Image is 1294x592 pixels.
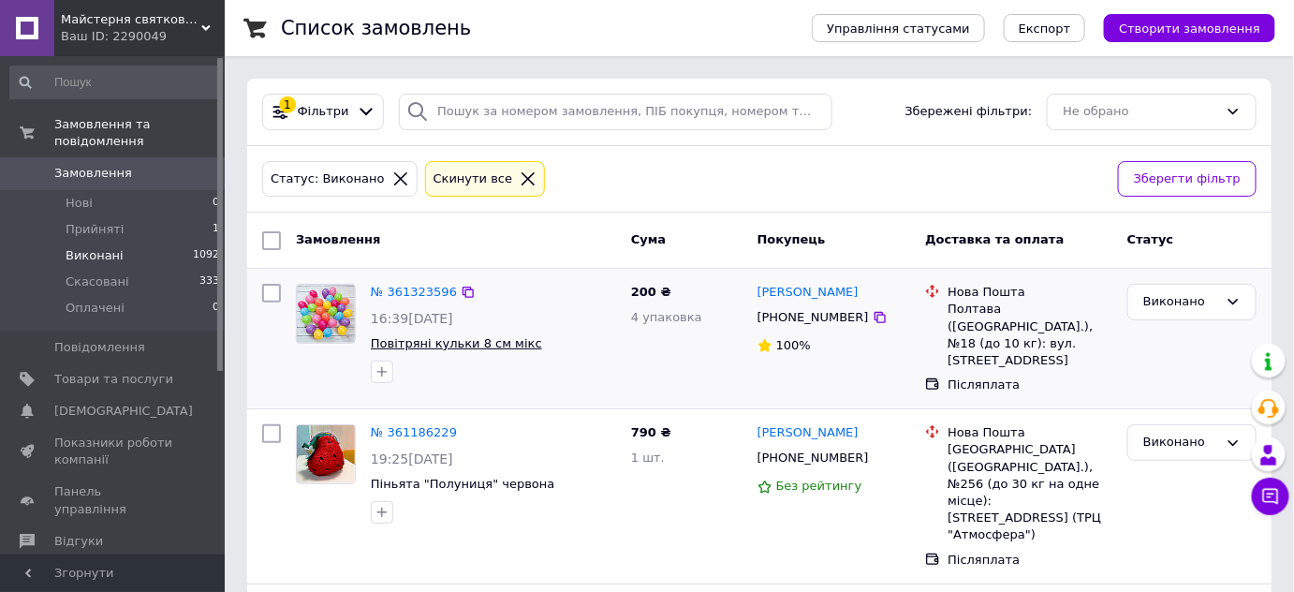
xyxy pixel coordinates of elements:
span: Зберегти фільтр [1134,170,1241,189]
img: Фото товару [297,425,355,483]
div: Нова Пошта [948,284,1112,301]
a: [PERSON_NAME] [757,424,859,442]
span: Нові [66,195,93,212]
div: Полтава ([GEOGRAPHIC_DATA].), №18 (до 10 кг): вул. [STREET_ADDRESS] [948,301,1112,369]
span: Замовлення та повідомлення [54,116,225,150]
div: Нова Пошта [948,424,1112,441]
h1: Список замовлень [281,17,471,39]
div: Післяплата [948,377,1112,393]
div: [PHONE_NUMBER] [754,305,873,330]
div: Статус: Виконано [267,170,389,189]
span: Фільтри [298,103,349,121]
button: Чат з покупцем [1252,478,1289,515]
span: 100% [776,338,811,352]
span: [DEMOGRAPHIC_DATA] [54,403,193,420]
input: Пошук за номером замовлення, ПІБ покупця, номером телефону, Email, номером накладної [399,94,832,130]
img: Фото товару [297,285,355,343]
div: Виконано [1143,292,1218,312]
span: Скасовані [66,274,129,290]
span: 200 ₴ [631,285,671,299]
a: № 361323596 [371,285,457,299]
span: 333 [199,274,219,290]
a: [PERSON_NAME] [757,284,859,302]
span: 4 упаковка [631,310,702,324]
span: Замовлення [54,165,132,182]
input: Пошук [9,66,221,99]
span: Показники роботи компанії [54,435,173,468]
div: Не обрано [1063,102,1218,122]
span: Виконані [66,247,124,264]
span: Повідомлення [54,339,145,356]
span: 1 [213,221,219,238]
span: 790 ₴ [631,425,671,439]
span: Cума [631,232,666,246]
span: 0 [213,300,219,317]
button: Експорт [1004,14,1086,42]
a: Фото товару [296,424,356,484]
span: Експорт [1019,22,1071,36]
a: № 361186229 [371,425,457,439]
a: Піньята "Полуниця" червона [371,477,555,491]
span: 1 шт. [631,451,665,465]
span: Оплачені [66,300,125,317]
span: Доставка та оплата [925,232,1064,246]
button: Створити замовлення [1104,14,1275,42]
div: Післяплата [948,552,1112,569]
a: Створити замовлення [1085,21,1275,35]
span: Без рейтингу [776,479,862,493]
div: 1 [279,96,296,113]
span: Панель управління [54,483,173,517]
button: Управління статусами [812,14,985,42]
a: Повітряні кульки 8 см мікс [371,336,542,350]
span: 1092 [193,247,219,264]
span: Замовлення [296,232,380,246]
div: Cкинути все [430,170,517,189]
span: 19:25[DATE] [371,451,453,466]
span: Статус [1127,232,1174,246]
span: 16:39[DATE] [371,311,453,326]
span: Відгуки [54,533,103,550]
span: Збережені фільтри: [905,103,1033,121]
div: [PHONE_NUMBER] [754,446,873,470]
div: Виконано [1143,433,1218,452]
span: Прийняті [66,221,124,238]
span: Товари та послуги [54,371,173,388]
div: [GEOGRAPHIC_DATA] ([GEOGRAPHIC_DATA].), №256 (до 30 кг на одне місце): [STREET_ADDRESS] (ТРЦ "Атм... [948,441,1112,543]
div: Ваш ID: 2290049 [61,28,225,45]
span: Покупець [757,232,826,246]
span: Управління статусами [827,22,970,36]
span: Майстерня святкового декору "SunnyDecor" [61,11,201,28]
a: Фото товару [296,284,356,344]
span: Створити замовлення [1119,22,1260,36]
button: Зберегти фільтр [1118,161,1257,198]
span: 0 [213,195,219,212]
